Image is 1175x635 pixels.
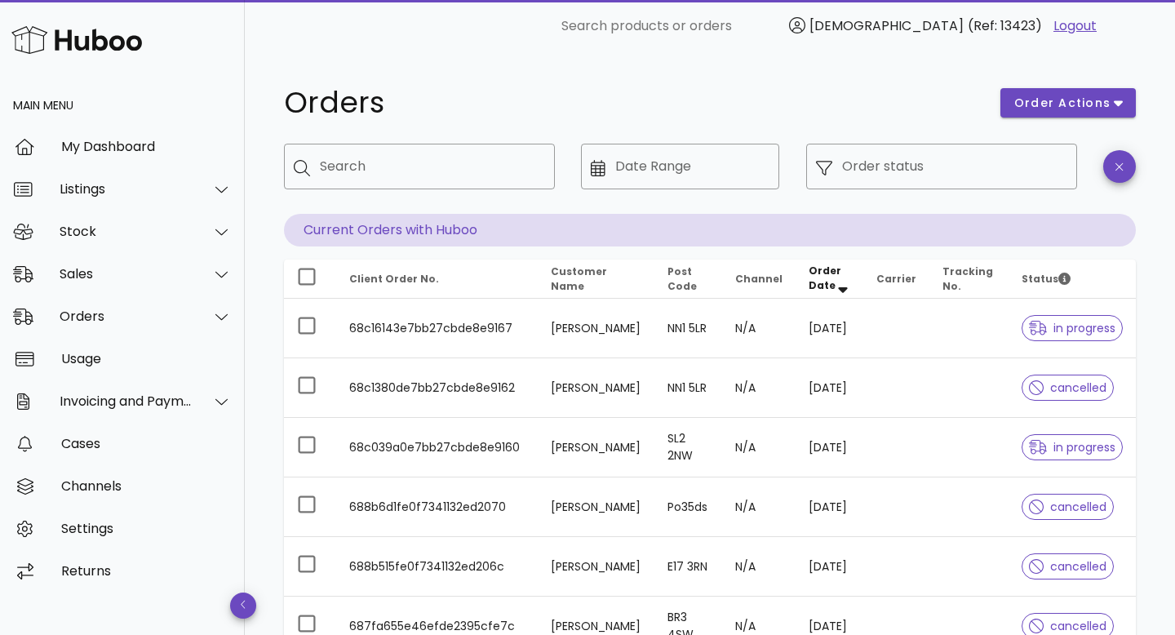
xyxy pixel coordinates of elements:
td: N/A [722,418,796,477]
th: Channel [722,260,796,299]
span: cancelled [1029,382,1106,393]
span: Carrier [876,272,916,286]
td: N/A [722,299,796,358]
th: Status [1009,260,1136,299]
th: Order Date: Sorted descending. Activate to remove sorting. [796,260,864,299]
td: 688b515fe0f7341132ed206c [336,537,538,597]
td: N/A [722,358,796,418]
td: [DATE] [796,477,864,537]
span: cancelled [1029,620,1106,632]
h1: Orders [284,88,981,118]
span: (Ref: 13423) [968,16,1042,35]
div: Returns [61,563,232,579]
span: Order Date [809,264,841,292]
td: 688b6d1fe0f7341132ed2070 [336,477,538,537]
td: [DATE] [796,299,864,358]
div: Settings [61,521,232,536]
div: Invoicing and Payments [60,393,193,409]
img: Huboo Logo [11,22,142,57]
span: in progress [1029,322,1115,334]
td: Po35ds [654,477,722,537]
th: Tracking No. [929,260,1009,299]
div: Stock [60,224,193,239]
th: Client Order No. [336,260,538,299]
p: Current Orders with Huboo [284,214,1136,246]
th: Carrier [863,260,929,299]
div: My Dashboard [61,139,232,154]
th: Customer Name [538,260,654,299]
td: NN1 5LR [654,299,722,358]
td: 68c16143e7bb27cbde8e9167 [336,299,538,358]
td: E17 3RN [654,537,722,597]
td: N/A [722,537,796,597]
span: Status [1022,272,1071,286]
span: in progress [1029,442,1115,453]
span: Customer Name [551,264,607,293]
button: order actions [1000,88,1136,118]
td: [DATE] [796,537,864,597]
td: SL2 2NW [654,418,722,477]
th: Post Code [654,260,722,299]
td: [PERSON_NAME] [538,358,654,418]
td: [PERSON_NAME] [538,418,654,477]
td: NN1 5LR [654,358,722,418]
span: cancelled [1029,561,1106,572]
div: Sales [60,266,193,282]
span: Client Order No. [349,272,439,286]
span: Post Code [667,264,697,293]
span: [DEMOGRAPHIC_DATA] [809,16,964,35]
div: Usage [61,351,232,366]
div: Channels [61,478,232,494]
span: cancelled [1029,501,1106,513]
td: [PERSON_NAME] [538,537,654,597]
span: Channel [735,272,783,286]
div: Orders [60,309,193,324]
span: order actions [1013,95,1111,112]
td: [DATE] [796,418,864,477]
td: 68c1380de7bb27cbde8e9162 [336,358,538,418]
div: Listings [60,181,193,197]
td: [PERSON_NAME] [538,299,654,358]
td: [DATE] [796,358,864,418]
div: Cases [61,436,232,451]
td: N/A [722,477,796,537]
span: Tracking No. [942,264,993,293]
td: 68c039a0e7bb27cbde8e9160 [336,418,538,477]
td: [PERSON_NAME] [538,477,654,537]
a: Logout [1053,16,1097,36]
